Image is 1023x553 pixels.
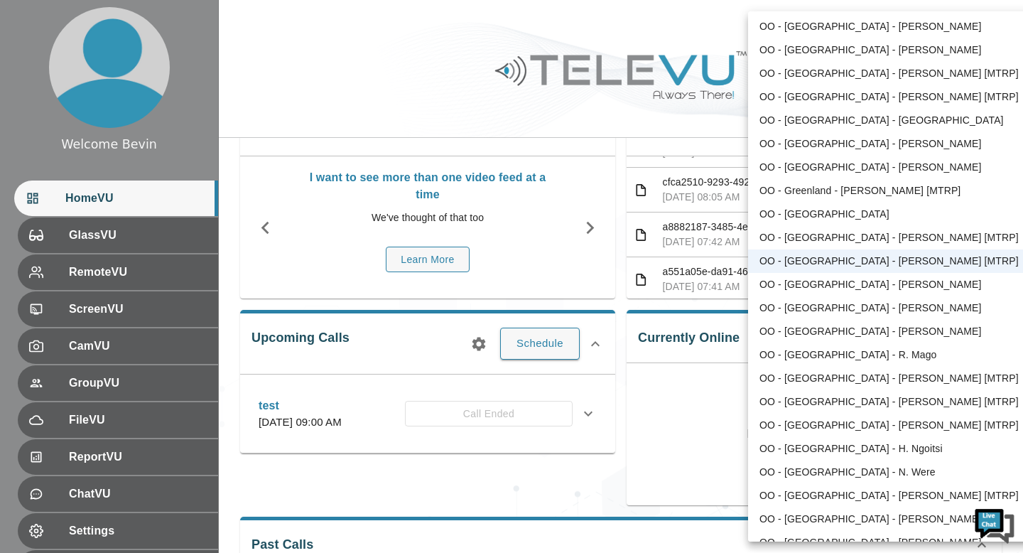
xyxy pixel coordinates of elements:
[7,388,271,438] textarea: Type your message and hit 'Enter'
[74,75,239,93] div: Chat with us now
[233,7,267,41] div: Minimize live chat window
[24,66,60,102] img: d_736959983_company_1615157101543_736959983
[82,179,196,323] span: We're online!
[973,503,1016,546] img: Chat Widget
